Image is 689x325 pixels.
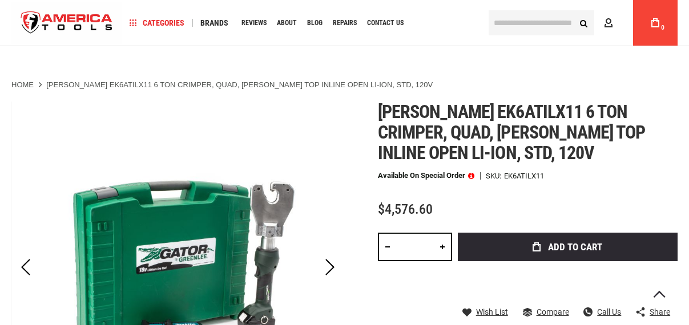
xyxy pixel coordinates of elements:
[11,80,34,90] a: Home
[458,233,678,261] button: Add to Cart
[328,15,362,31] a: Repairs
[200,19,228,27] span: Brands
[537,308,569,316] span: Compare
[573,12,594,34] button: Search
[597,308,621,316] span: Call Us
[124,15,190,31] a: Categories
[302,15,328,31] a: Blog
[523,307,569,317] a: Compare
[195,15,233,31] a: Brands
[456,265,680,298] iframe: Secure express checkout frame
[462,307,508,317] a: Wish List
[378,101,645,164] span: [PERSON_NAME] ek6atilx11 6 ton crimper, quad, [PERSON_NAME] top inline open li-ion, std, 120v
[486,172,504,180] strong: SKU
[378,172,474,180] p: Available on Special Order
[548,242,602,252] span: Add to Cart
[661,25,664,31] span: 0
[650,308,670,316] span: Share
[476,308,508,316] span: Wish List
[272,15,302,31] a: About
[241,19,267,26] span: Reviews
[46,80,433,89] strong: [PERSON_NAME] EK6ATILX11 6 TON CRIMPER, QUAD, [PERSON_NAME] TOP INLINE OPEN LI-ION, STD, 120V
[583,307,621,317] a: Call Us
[333,19,357,26] span: Repairs
[362,15,409,31] a: Contact Us
[307,19,323,26] span: Blog
[11,2,122,44] a: store logo
[236,15,272,31] a: Reviews
[130,19,184,27] span: Categories
[504,172,544,180] div: EK6ATILX11
[367,19,404,26] span: Contact Us
[11,2,122,44] img: America Tools
[277,19,297,26] span: About
[378,201,433,217] span: $4,576.60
